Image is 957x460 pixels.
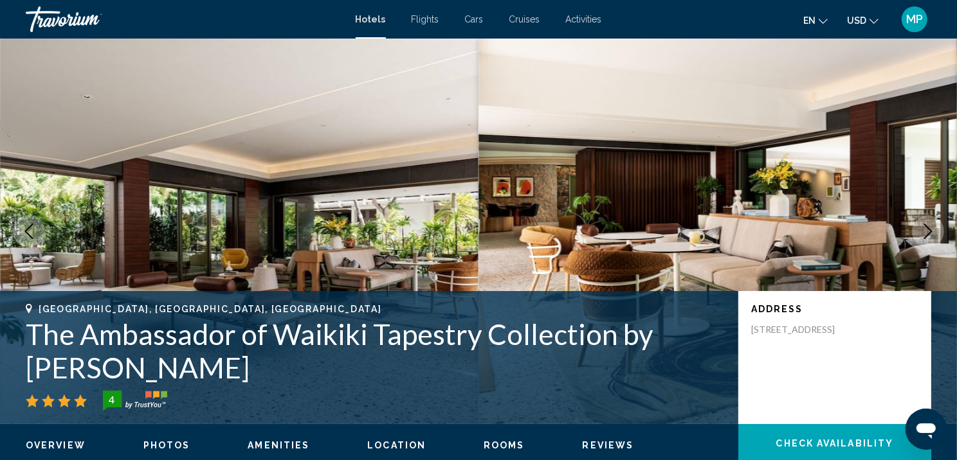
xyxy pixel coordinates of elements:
img: trustyou-badge-hor.svg [103,391,167,411]
span: MP [906,13,923,26]
button: Reviews [583,439,634,451]
button: Amenities [248,439,309,451]
span: [GEOGRAPHIC_DATA], [GEOGRAPHIC_DATA], [GEOGRAPHIC_DATA] [39,304,381,314]
button: Previous image [13,215,45,247]
a: Cruises [509,14,540,24]
a: Cars [465,14,484,24]
button: Next image [912,215,944,247]
a: Activities [566,14,602,24]
a: Flights [412,14,439,24]
div: 4 [99,392,125,407]
h1: The Ambassador of Waikiki Tapestry Collection by [PERSON_NAME] [26,317,725,384]
a: Hotels [356,14,386,24]
a: Travorium [26,6,343,32]
p: [STREET_ADDRESS] [751,324,854,335]
span: Check Availability [776,439,894,449]
button: Overview [26,439,86,451]
button: Change language [803,11,828,30]
button: User Menu [898,6,931,33]
button: Change currency [847,11,879,30]
iframe: Button to launch messaging window [906,409,947,450]
button: Photos [143,439,190,451]
button: Rooms [484,439,525,451]
p: Address [751,304,918,314]
button: Location [367,439,426,451]
span: en [803,15,816,26]
span: USD [847,15,866,26]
